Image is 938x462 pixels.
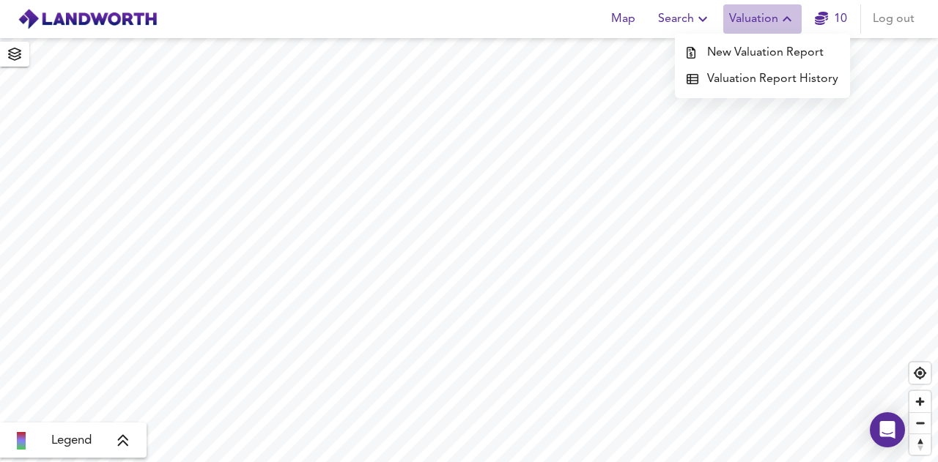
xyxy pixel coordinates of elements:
[723,4,802,34] button: Valuation
[909,362,931,384] button: Find my location
[873,9,915,29] span: Log out
[18,8,158,30] img: logo
[867,4,920,34] button: Log out
[729,9,796,29] span: Valuation
[909,413,931,433] span: Zoom out
[652,4,717,34] button: Search
[675,40,850,66] a: New Valuation Report
[658,9,712,29] span: Search
[815,9,847,29] a: 10
[599,4,646,34] button: Map
[675,66,850,92] a: Valuation Report History
[51,432,92,450] span: Legend
[808,4,854,34] button: 10
[909,412,931,433] button: Zoom out
[870,412,905,447] div: Open Intercom Messenger
[909,433,931,455] button: Reset bearing to north
[909,391,931,412] button: Zoom in
[605,9,640,29] span: Map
